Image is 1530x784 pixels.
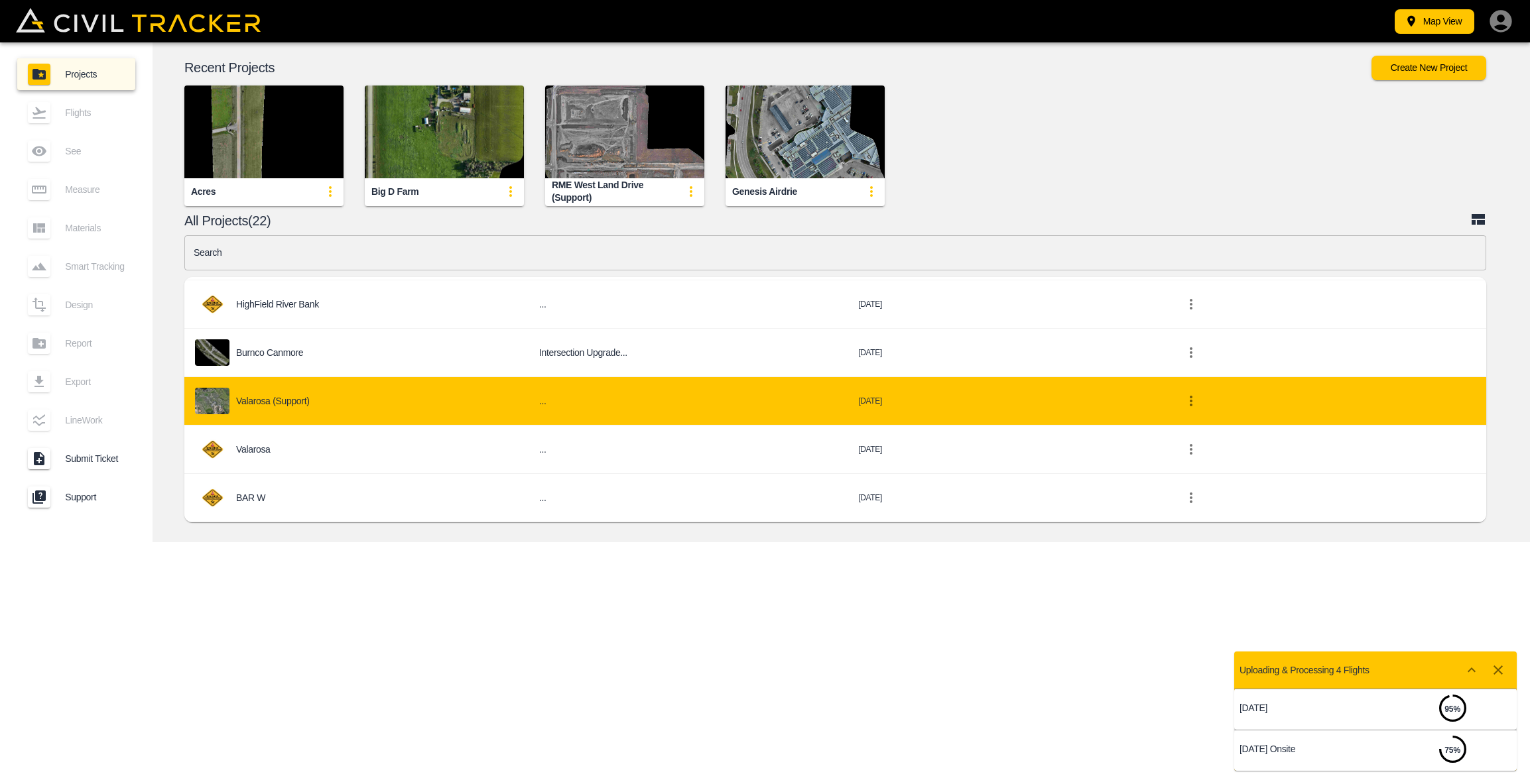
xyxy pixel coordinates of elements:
p: BAR W [236,492,265,503]
a: Submit Ticket [17,443,135,475]
div: RME West Land Drive (Support) [552,179,678,203]
td: [DATE] [848,474,1167,522]
strong: 75 % [1444,746,1460,755]
h6: ... [539,441,837,458]
img: project-image [195,291,229,317]
h6: ... [539,393,837,410]
img: Genesis Airdrie [726,85,885,178]
span: Projects [65,69,125,80]
button: update-card-details [317,178,344,205]
p: Valarosa [236,444,271,455]
a: Projects [17,58,135,90]
p: [DATE] [1240,702,1375,713]
h6: ... [539,490,837,506]
a: Support [17,481,135,513]
img: project-image [195,339,229,366]
h6: Intersection Upgrade [539,345,837,361]
button: Show more [1458,657,1485,683]
strong: 95 % [1444,704,1460,714]
p: HighField River Bank [236,299,319,309]
img: project-image [195,388,229,414]
img: Big D Farm [365,85,524,178]
button: Map View [1395,9,1474,34]
td: [DATE] [848,425,1167,474]
h6: ... [539,296,837,313]
td: [DATE] [848,377,1167,425]
img: Civil Tracker [16,8,261,33]
img: project-image [195,436,229,463]
p: Burnco Canmore [236,347,303,358]
p: Valarosa (Support) [236,396,310,406]
img: project-image [195,484,229,511]
td: [DATE] [848,329,1167,377]
td: [DATE] [848,280,1167,329]
div: Big D Farm [371,186,418,198]
td: [DATE] [848,522,1167,571]
span: Submit Ticket [65,453,125,464]
div: Acres [191,186,216,198]
p: All Projects(22) [184,215,1470,226]
button: Create New Project [1371,56,1486,80]
span: Support [65,492,125,502]
img: RME West Land Drive (Support) [545,85,704,178]
button: update-card-details [858,178,885,205]
button: update-card-details [497,178,524,205]
p: [DATE] Onsite [1240,744,1375,754]
button: update-card-details [678,178,704,205]
p: Recent Projects [184,62,1371,73]
div: Genesis Airdrie [732,186,797,198]
p: Uploading & Processing 4 Flights [1240,665,1370,675]
img: Acres [184,85,344,178]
